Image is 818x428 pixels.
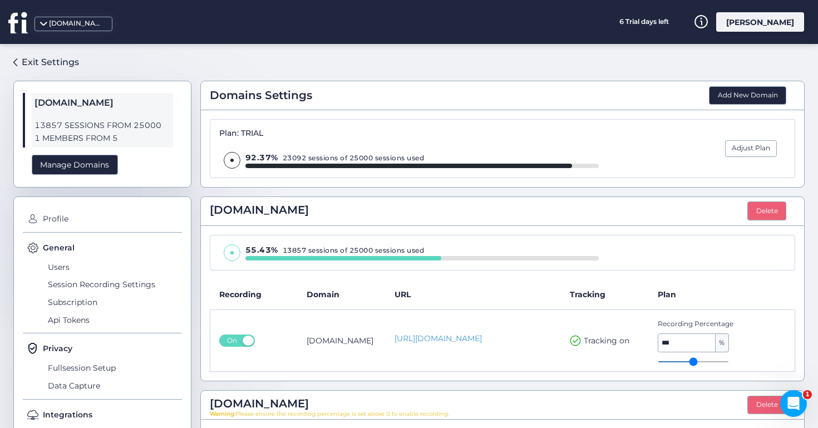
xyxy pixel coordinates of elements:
span: 92.37% [245,152,278,163]
span: Subscription [45,293,182,311]
span: % [716,334,728,352]
button: Adjust Plan [725,140,777,157]
button: Add New Domain [709,86,786,105]
th: Plan [649,279,795,310]
button: On [219,334,255,347]
span: Domains Settings [210,87,312,104]
span: Session Recording Settings [45,276,182,294]
th: Recording [210,279,298,310]
span: General [43,242,75,254]
div: 6 Trial days left [602,12,686,32]
a: [URL][DOMAIN_NAME] [395,333,552,345]
div: 13857 sessions of 25000 sessions used [245,244,599,256]
span: On [223,334,241,347]
a: Exit Settings [13,53,79,72]
span: [DOMAIN_NAME] [210,395,309,412]
span: 1 [803,390,812,399]
span: 55.43% [245,245,278,255]
span: [DOMAIN_NAME] [210,201,309,219]
span: Users [45,258,182,276]
div: [DOMAIN_NAME] [49,18,105,29]
th: Domain [298,279,386,310]
button: Delete [747,201,786,220]
span: Api Tokens [45,311,182,329]
span: Profile [40,210,182,228]
button: Delete [747,396,786,415]
span: 13857 SESSIONS FROM 25000 [35,119,170,132]
span: 1 MEMBERS FROM 5 [35,132,170,145]
div: 23092 sessions of 25000 sessions used [245,152,599,164]
div: Exit Settings [22,55,79,69]
span: Data Capture [45,377,182,395]
iframe: Intercom live chat [780,390,807,417]
span: Recording Percentage [658,319,760,329]
span: Privacy [43,342,72,355]
div: [PERSON_NAME] [716,12,804,32]
th: Tracking [561,279,649,310]
td: [DOMAIN_NAME] [298,309,386,371]
span: Tracking on [584,334,629,347]
span: [DOMAIN_NAME] [35,96,170,110]
span: Integrations [43,409,92,421]
span: Fullsession Setup [45,359,182,377]
div: Manage Domains [32,155,118,175]
th: URL [386,279,561,310]
div: Plan: TRIAL [219,129,599,139]
span: Warning: [210,410,235,417]
span: Please ensure the recording percentage is set above 0 to enable recording. [210,410,449,419]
